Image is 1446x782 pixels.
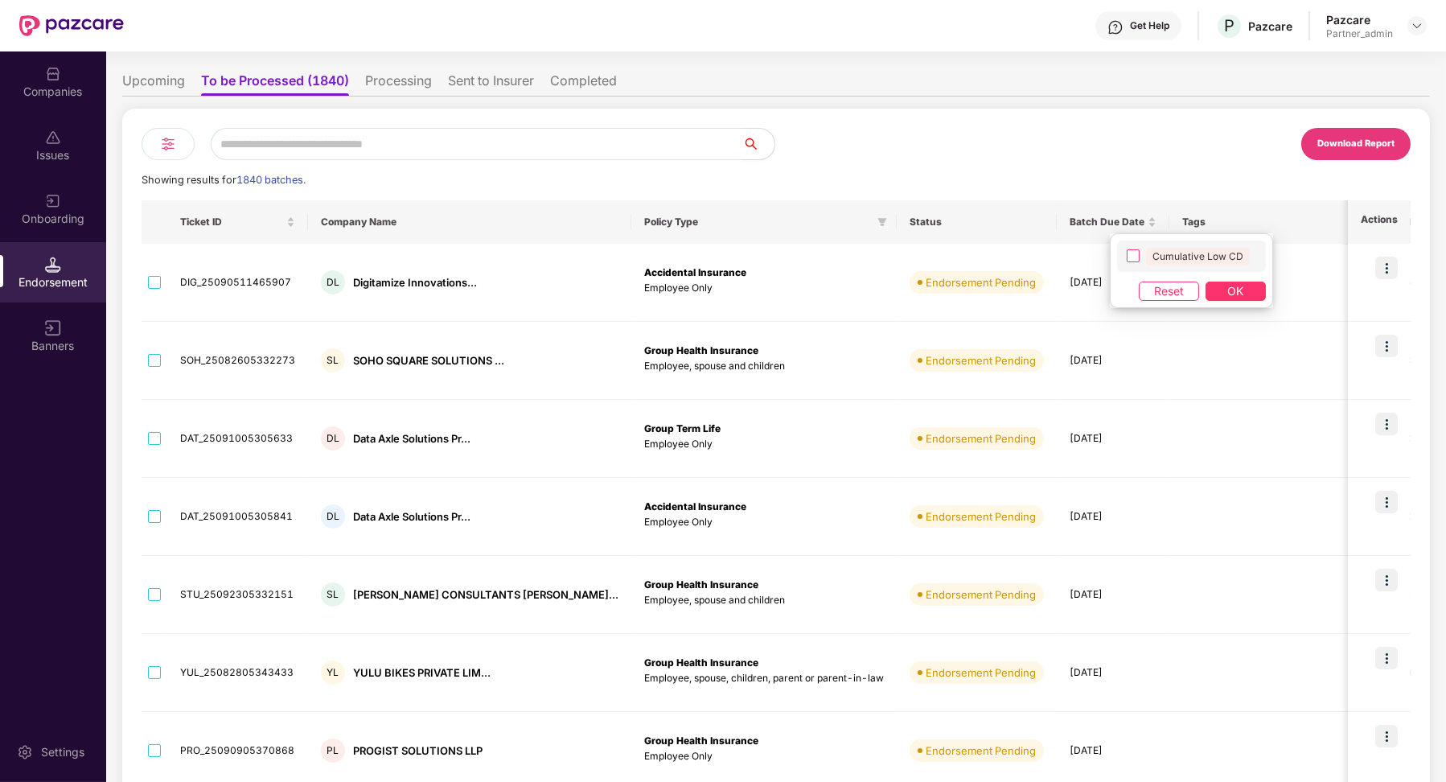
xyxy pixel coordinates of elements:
img: svg+xml;base64,PHN2ZyBpZD0iRHJvcGRvd24tMzJ4MzIiIHhtbG5zPSJodHRwOi8vd3d3LnczLm9yZy8yMDAwL3N2ZyIgd2... [1411,19,1423,32]
td: DAT_25091005305841 [167,478,308,556]
p: Employee Only [644,749,884,764]
div: Endorsement Pending [926,743,1036,759]
th: Ticket ID [167,200,308,244]
div: Endorsement Pending [926,430,1036,447]
b: Group Health Insurance [644,578,758,591]
div: Get Help [1130,19,1169,32]
p: Employee, spouse, children, parent or parent-in-law [644,671,884,686]
p: Employee, spouse and children [644,593,884,608]
td: DAT_25091005305633 [167,400,308,478]
li: Completed [550,72,617,96]
th: Actions [1348,200,1411,244]
th: Status [897,200,1057,244]
img: New Pazcare Logo [19,15,124,36]
img: svg+xml;base64,PHN2ZyBpZD0iU2V0dGluZy0yMHgyMCIgeG1sbnM9Imh0dHA6Ly93d3cudzMub3JnLzIwMDAvc3ZnIiB3aW... [17,744,33,760]
div: Endorsement Pending [926,352,1036,368]
li: Upcoming [122,72,185,96]
b: Group Health Insurance [644,656,758,669]
td: STU_25092305332151 [167,556,308,634]
span: 1840 batches. [236,174,306,186]
div: Download Report [1317,137,1395,151]
td: DIG_25090511465907 [167,244,308,322]
span: Reset [1154,282,1184,300]
span: Cumulative Low CD [1146,248,1250,265]
span: Policy Type [644,216,871,228]
img: icon [1375,647,1398,669]
span: OK [1228,282,1244,300]
img: svg+xml;base64,PHN2ZyB3aWR0aD0iMjAiIGhlaWdodD0iMjAiIHZpZXdCb3g9IjAgMCAyMCAyMCIgZmlsbD0ibm9uZSIgeG... [45,193,61,209]
li: Processing [365,72,432,96]
div: Partner_admin [1326,27,1393,40]
div: Data Axle Solutions Pr... [353,509,470,525]
button: search [741,128,775,160]
span: filter [874,212,890,232]
button: OK [1206,282,1266,301]
div: DL [321,270,345,294]
b: Group Health Insurance [644,735,758,747]
div: PL [321,739,345,763]
td: [DATE] [1057,322,1169,400]
span: Batch Due Date [1070,216,1144,228]
div: Digitamize Innovations... [353,275,477,290]
div: Endorsement Pending [926,665,1036,681]
div: YULU BIKES PRIVATE LIM... [353,665,491,681]
th: Batch Due Date [1057,200,1169,244]
b: Accidental Insurance [644,500,746,512]
p: Employee Only [644,437,884,452]
div: Pazcare [1248,19,1292,34]
b: Group Health Insurance [644,344,758,356]
div: Pazcare [1326,12,1393,27]
td: YUL_25082805343433 [167,634,308,712]
img: svg+xml;base64,PHN2ZyB4bWxucz0iaHR0cDovL3d3dy53My5vcmcvMjAwMC9zdmciIHdpZHRoPSIyNCIgaGVpZ2h0PSIyNC... [158,134,178,154]
span: search [741,138,774,150]
img: svg+xml;base64,PHN2ZyBpZD0iQ29tcGFuaWVzIiB4bWxucz0iaHR0cDovL3d3dy53My5vcmcvMjAwMC9zdmciIHdpZHRoPS... [45,66,61,82]
img: icon [1375,725,1398,747]
div: SOHO SQUARE SOLUTIONS ... [353,353,504,368]
img: icon [1375,257,1398,279]
div: SL [321,348,345,372]
div: Endorsement Pending [926,274,1036,290]
b: Accidental Insurance [644,266,746,278]
div: Settings [36,744,89,760]
li: To be Processed (1840) [201,72,349,96]
li: Sent to Insurer [448,72,534,96]
td: [DATE] [1057,244,1169,322]
span: Tags [1182,216,1370,228]
td: SOH_25082605332273 [167,322,308,400]
div: Data Axle Solutions Pr... [353,431,470,447]
img: svg+xml;base64,PHN2ZyBpZD0iSXNzdWVzX2Rpc2FibGVkIiB4bWxucz0iaHR0cDovL3d3dy53My5vcmcvMjAwMC9zdmciIH... [45,130,61,146]
span: Showing results for [142,174,306,186]
div: YL [321,661,345,685]
div: Endorsement Pending [926,508,1036,525]
img: icon [1375,491,1398,513]
td: [DATE] [1057,400,1169,478]
div: PROGIST SOLUTIONS LLP [353,743,483,759]
b: Group Term Life [644,422,721,434]
td: [DATE] [1057,634,1169,712]
span: Ticket ID [180,216,283,228]
span: filter [877,217,887,227]
div: DL [321,426,345,451]
td: [DATE] [1057,556,1169,634]
div: [PERSON_NAME] CONSULTANTS [PERSON_NAME]... [353,587,618,603]
p: Employee Only [644,515,884,530]
td: [DATE] [1057,478,1169,556]
img: svg+xml;base64,PHN2ZyBpZD0iSGVscC0zMngzMiIgeG1sbnM9Imh0dHA6Ly93d3cudzMub3JnLzIwMDAvc3ZnIiB3aWR0aD... [1107,19,1124,35]
span: P [1224,16,1234,35]
img: svg+xml;base64,PHN2ZyB3aWR0aD0iMTYiIGhlaWdodD0iMTYiIHZpZXdCb3g9IjAgMCAxNiAxNiIgZmlsbD0ibm9uZSIgeG... [45,320,61,336]
img: svg+xml;base64,PHN2ZyB3aWR0aD0iMTQuNSIgaGVpZ2h0PSIxNC41IiB2aWV3Qm94PSIwIDAgMTYgMTYiIGZpbGw9Im5vbm... [45,257,61,273]
div: DL [321,504,345,529]
img: icon [1375,335,1398,357]
div: Endorsement Pending [926,586,1036,603]
th: Company Name [308,200,631,244]
button: Reset [1139,282,1199,301]
p: Employee Only [644,281,884,296]
img: icon [1375,569,1398,591]
p: Employee, spouse and children [644,359,884,374]
div: SL [321,582,345,607]
img: icon [1375,413,1398,435]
